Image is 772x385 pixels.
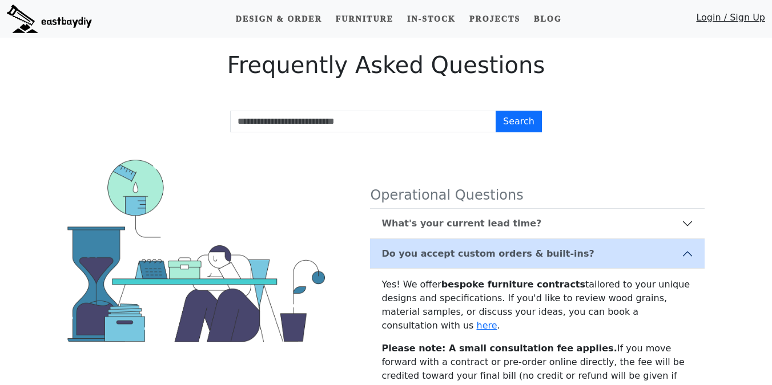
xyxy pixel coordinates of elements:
h4: Operational Questions [370,187,705,204]
b: What's your current lead time? [381,218,541,229]
a: here [476,320,497,331]
b: Please note: A small consultation fee applies. [381,343,617,354]
button: Search [496,111,542,132]
button: What's your current lead time? [370,209,705,238]
p: Yes! We offer tailored to your unique designs and specifications. If you'd like to review wood gr... [381,278,693,333]
a: In-stock [403,9,460,30]
img: eastbaydiy [7,5,92,33]
input: Search FAQs [230,111,496,132]
a: Design & Order [231,9,327,30]
a: Furniture [331,9,398,30]
b: Do you accept custom orders & built-ins? [381,248,594,259]
a: Projects [465,9,525,30]
h2: Frequently Asked Questions [61,51,711,79]
a: Blog [529,9,566,30]
button: Do you accept custom orders & built-ins? [370,239,705,269]
b: bespoke furniture contracts [441,279,585,290]
img: How can we help you? [67,160,325,342]
a: Login / Sign Up [696,11,765,30]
